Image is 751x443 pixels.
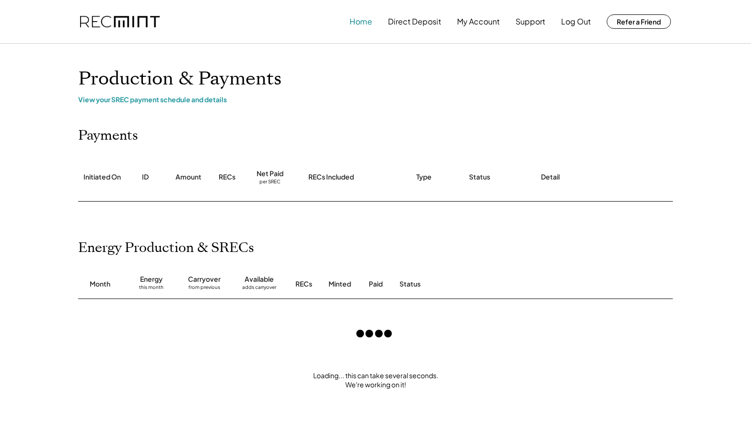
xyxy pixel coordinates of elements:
div: Available [245,275,274,284]
h2: Energy Production & SRECs [78,240,254,256]
button: Support [516,12,545,31]
h1: Production & Payments [78,68,673,90]
div: Type [416,172,432,182]
img: recmint-logotype%403x.png [80,16,160,28]
div: RECs [295,279,312,289]
div: Minted [329,279,351,289]
div: Carryover [188,275,221,284]
div: Net Paid [257,169,283,179]
div: Amount [176,172,201,182]
button: Direct Deposit [388,12,441,31]
div: Initiated On [83,172,121,182]
button: Refer a Friend [607,14,671,29]
div: View your SREC payment schedule and details [78,95,673,104]
div: RECs [219,172,235,182]
button: Log Out [561,12,591,31]
div: Status [469,172,490,182]
div: Month [90,279,110,289]
div: Energy [140,275,163,284]
div: from previous [188,284,220,294]
div: ID [142,172,149,182]
div: adds carryover [242,284,276,294]
div: this month [139,284,164,294]
button: My Account [457,12,500,31]
div: RECs Included [308,172,354,182]
div: Loading... this can take several seconds. We're working on it! [69,371,682,390]
button: Home [350,12,372,31]
div: per SREC [259,179,281,186]
div: Status [399,279,563,289]
div: Detail [541,172,560,182]
h2: Payments [78,128,138,144]
div: Paid [369,279,383,289]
